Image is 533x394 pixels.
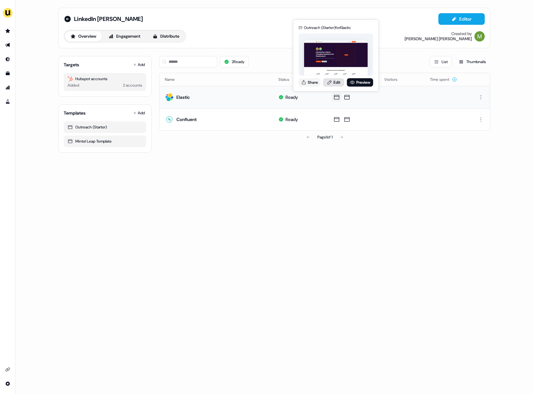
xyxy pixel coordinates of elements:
button: Overview [65,31,102,42]
button: Add [132,60,146,69]
button: Status [278,74,297,85]
div: Hubspot accounts [68,76,142,82]
button: Add [132,108,146,117]
div: 2 accounts [123,82,142,89]
div: Confluent [176,116,197,123]
div: Ready [285,116,298,123]
button: Time spent [430,74,457,85]
div: Page 1 of 1 [317,134,332,140]
button: Visitors [384,74,405,85]
div: Elastic [176,94,190,100]
a: Editor [438,16,485,23]
a: Go to outbound experience [3,40,13,50]
div: Targets [64,61,79,68]
a: Edit [323,78,344,87]
a: Go to integrations [3,379,13,389]
button: 2Ready [220,56,249,68]
img: Mickael [474,31,485,42]
button: Editor [438,13,485,25]
a: Go to experiments [3,97,13,107]
a: Go to attribution [3,82,13,93]
button: Thumbnails [454,56,490,68]
a: Go to templates [3,68,13,79]
a: Go to integrations [3,364,13,375]
a: Go to prospects [3,26,13,36]
button: Share [299,78,321,87]
div: Outreach (Starter) [68,124,142,130]
div: Ready [285,94,298,100]
span: LinkedIn [PERSON_NAME] [74,15,143,23]
a: Go to Inbound [3,54,13,64]
button: Name [165,74,182,85]
div: Outreach (Starter) for Elastic [304,24,351,31]
a: Preview [347,78,373,87]
div: Mintel Leap Template [68,138,142,145]
button: List [430,56,452,68]
button: Distribute [147,31,185,42]
div: [PERSON_NAME] [PERSON_NAME] [405,36,472,42]
div: Created by [451,31,472,36]
div: Templates [64,110,86,116]
div: Added [68,82,79,89]
button: Engagement [103,31,146,42]
img: asset preview [304,41,368,76]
